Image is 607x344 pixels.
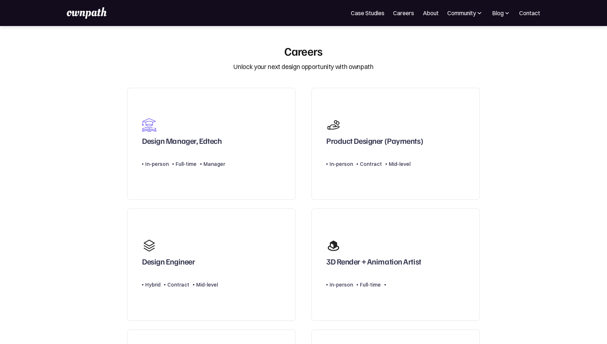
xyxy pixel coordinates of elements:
a: Design EngineerHybridContractMid-level [127,208,296,321]
a: 3D Render + Animation ArtistIn-personFull-time [311,208,480,321]
div: Design Engineer [142,257,195,270]
div: Blog [492,9,504,17]
div: Unlock your next design opportunity with ownpath [233,62,373,72]
div: 3D Render + Animation Artist [326,257,421,270]
div: Contract [360,160,382,168]
div: Community [447,9,476,17]
div: Hybrid [145,280,160,289]
div: Design Manager, Edtech [142,136,221,149]
div: Mid-level [196,280,218,289]
a: About [423,9,439,17]
div: Full-time [176,160,197,168]
div: Community [447,9,483,17]
div: Manager [203,160,225,168]
div: In-person [330,280,353,289]
a: Case Studies [351,9,384,17]
div: Mid-level [389,160,410,168]
a: Careers [393,9,414,17]
div: Full-time [360,280,381,289]
div: In-person [145,160,169,168]
div: Careers [284,44,323,58]
div: Contract [167,280,189,289]
div: In-person [330,160,353,168]
div: Blog [492,9,511,17]
a: Product Designer (Payments)In-personContractMid-level [311,88,480,200]
div: Product Designer (Payments) [326,136,423,149]
a: Design Manager, EdtechIn-personFull-timeManager [127,88,296,200]
a: Contact [519,9,540,17]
